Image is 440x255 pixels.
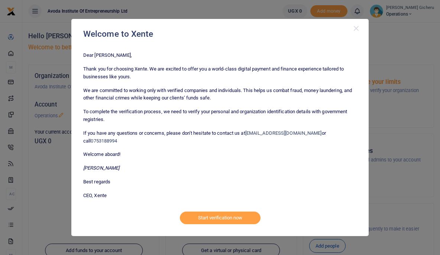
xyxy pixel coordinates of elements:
[83,151,357,158] p: Welcome aboard!
[83,87,357,102] p: We are committed to working only with verified companies and individuals. This helps us combat fr...
[83,65,357,81] p: Thank you for choosing Xente. We are excited to offer you a world-class digital payment and finan...
[83,192,357,200] p: CEO, Xente
[353,25,360,32] button: Close
[83,165,119,171] i: [PERSON_NAME]
[83,52,357,59] p: Dear [PERSON_NAME],
[83,108,357,124] p: To complete the verification process, we need to verify your personal and organization identifica...
[180,212,261,224] button: Start verification now
[91,138,117,144] a: 0753188994
[83,178,357,186] p: Best regards
[245,130,322,136] a: [EMAIL_ADDRESS][DOMAIN_NAME]
[83,130,357,145] p: If you have any questions or concerns, please don’t hesitate to contact us at or call
[83,29,353,40] h3: Welcome to Xente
